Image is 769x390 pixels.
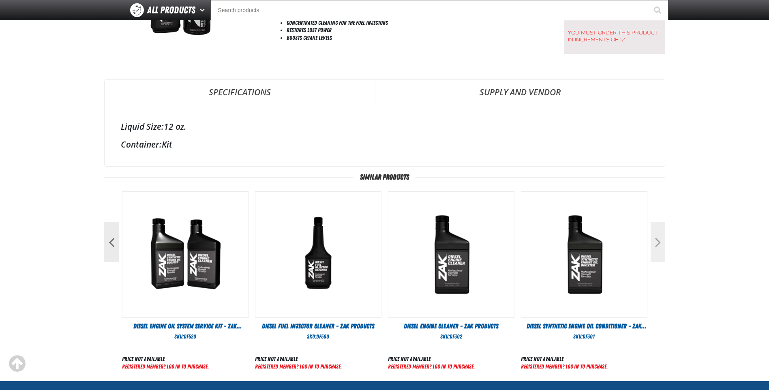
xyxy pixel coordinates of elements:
a: Diesel Synthetic Engine Oil Conditioner - ZAK Products [521,322,647,331]
span: DF500 [316,333,329,340]
img: Diesel Fuel Injector Cleaner - ZAK Products [255,192,381,317]
div: SKU: [255,333,381,341]
: View Details of the Diesel Synthetic Engine Oil Conditioner - ZAK Products [521,192,647,317]
li: Boosts Cetane Levels [287,34,544,42]
div: 12 oz. [121,121,649,132]
span: Diesel Engine Oil System Service Kit - ZAK Products [133,322,242,339]
div: Price not available [122,355,209,363]
: View Details of the Diesel Fuel Injector Cleaner - ZAK Products [255,192,381,317]
: View Details of the Diesel Engine Cleaner - ZAK Products [388,192,514,317]
img: Diesel Synthetic Engine Oil Conditioner - ZAK Products [521,192,647,317]
span: You must order this product in increments of 12 [568,26,661,43]
a: Registered Member? Log In to purchase. [388,363,475,370]
div: SKU: [521,333,647,341]
div: Kit [121,139,649,150]
a: Specifications [105,80,375,104]
div: Price not available [255,355,342,363]
: View Details of the Diesel Engine Oil System Service Kit - ZAK Products [122,192,248,317]
label: Liquid Size: [121,121,164,132]
div: SKU: [122,333,248,341]
a: Registered Member? Log In to purchase. [255,363,342,370]
span: DF301 [583,333,595,340]
a: Diesel Engine Oil System Service Kit - ZAK Products [122,322,248,331]
a: Registered Member? Log In to purchase. [521,363,608,370]
li: Concentrated Cleaning for the Fuel Injectors [287,19,544,27]
a: Diesel Fuel Injector Cleaner - ZAK Products [255,322,381,331]
a: Registered Member? Log In to purchase. [122,363,209,370]
span: All Products [147,3,195,17]
div: Scroll to the top [8,355,26,373]
button: Previous [104,222,119,262]
span: Diesel Engine Cleaner - ZAK Products [404,322,498,330]
button: Next [651,222,665,262]
li: Restores Lost Power [287,26,544,34]
span: Diesel Synthetic Engine Oil Conditioner - ZAK Products [527,322,646,339]
img: Diesel Engine Oil System Service Kit - ZAK Products [122,192,248,317]
div: Price not available [521,355,608,363]
span: Similar Products [353,173,416,181]
img: Diesel Engine Cleaner - ZAK Products [388,192,514,317]
a: Supply and Vendor [375,80,665,104]
span: DF520 [184,333,196,340]
a: Diesel Engine Cleaner - ZAK Products [388,322,514,331]
div: SKU: [388,333,514,341]
span: Diesel Fuel Injector Cleaner - ZAK Products [262,322,374,330]
div: Price not available [388,355,475,363]
label: Container: [121,139,162,150]
span: DF302 [450,333,462,340]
